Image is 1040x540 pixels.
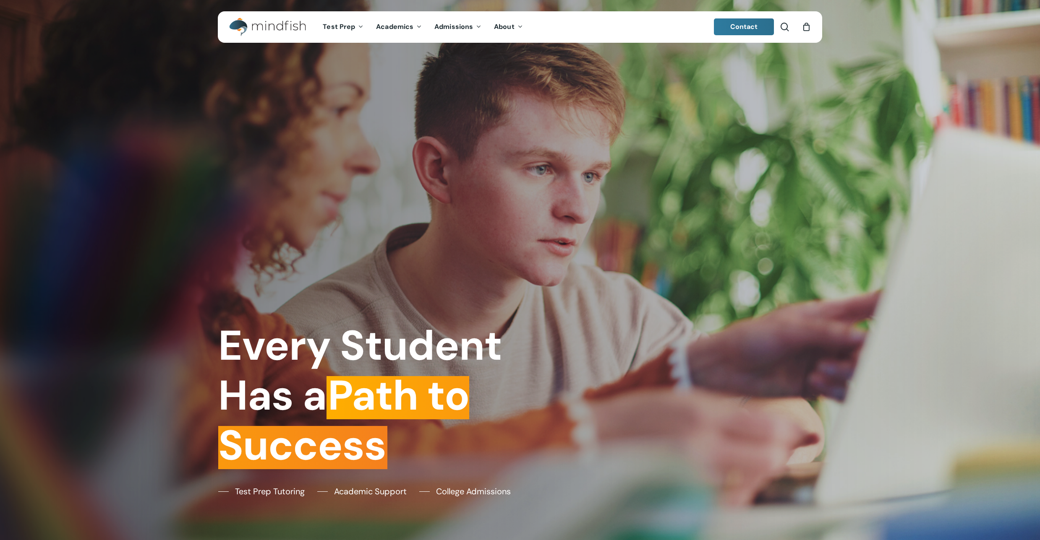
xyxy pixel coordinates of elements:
span: Contact [730,22,758,31]
a: Academic Support [317,485,407,498]
a: Test Prep [316,23,370,31]
a: Contact [714,18,774,35]
a: About [488,23,529,31]
a: Academics [370,23,428,31]
a: Admissions [428,23,488,31]
header: Main Menu [218,11,822,43]
a: Test Prep Tutoring [218,485,305,498]
h1: Every Student Has a [218,321,514,471]
span: Test Prep Tutoring [235,485,305,498]
a: College Admissions [419,485,511,498]
nav: Main Menu [316,11,529,43]
span: About [494,22,515,31]
span: Academic Support [334,485,407,498]
span: Test Prep [323,22,355,31]
em: Path to Success [218,369,469,472]
span: College Admissions [436,485,511,498]
span: Academics [376,22,413,31]
span: Admissions [434,22,473,31]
